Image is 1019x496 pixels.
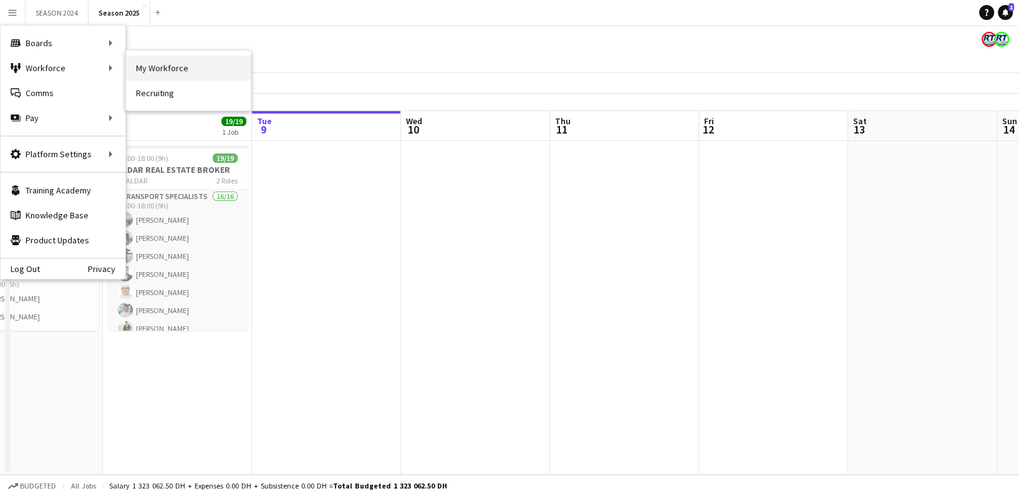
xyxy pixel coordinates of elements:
[221,117,246,126] span: 19/19
[109,481,447,490] div: Salary 1 323 062.50 DH + Expenses 0.00 DH + Subsistence 0.00 DH =
[1,178,125,203] a: Training Academy
[213,153,238,163] span: 19/19
[702,122,714,137] span: 12
[20,482,56,490] span: Budgeted
[404,122,422,137] span: 10
[126,80,251,105] a: Recruiting
[126,56,251,80] a: My Workforce
[69,481,99,490] span: All jobs
[108,146,248,331] app-job-card: 09:00-18:00 (9h)19/19ALDAR REAL ESTATE BROKER ALDAR2 RolesTransport Specialists16/1609:00-18:00 (...
[1,228,125,253] a: Product Updates
[1,264,40,274] a: Log Out
[553,122,571,137] span: 11
[1008,3,1014,11] span: 1
[216,176,238,185] span: 2 Roles
[26,1,89,25] button: SEASON 2024
[994,32,1009,47] app-user-avatar: ROAD TRANSIT
[998,5,1013,20] a: 1
[88,264,125,274] a: Privacy
[1,31,125,56] div: Boards
[1000,122,1017,137] span: 14
[222,127,246,137] div: 1 Job
[1002,115,1017,127] span: Sun
[406,115,422,127] span: Wed
[118,153,168,163] span: 09:00-18:00 (9h)
[704,115,714,127] span: Fri
[982,32,997,47] app-user-avatar: ROAD TRANSIT
[853,115,867,127] span: Sat
[851,122,867,137] span: 13
[333,481,447,490] span: Total Budgeted 1 323 062.50 DH
[89,1,150,25] button: Season 2025
[1,142,125,167] div: Platform Settings
[1,203,125,228] a: Knowledge Base
[126,176,147,185] span: ALDAR
[257,115,272,127] span: Tue
[1,80,125,105] a: Comms
[1,105,125,130] div: Pay
[108,164,248,175] h3: ALDAR REAL ESTATE BROKER
[1,56,125,80] div: Workforce
[555,115,571,127] span: Thu
[6,479,58,493] button: Budgeted
[255,122,272,137] span: 9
